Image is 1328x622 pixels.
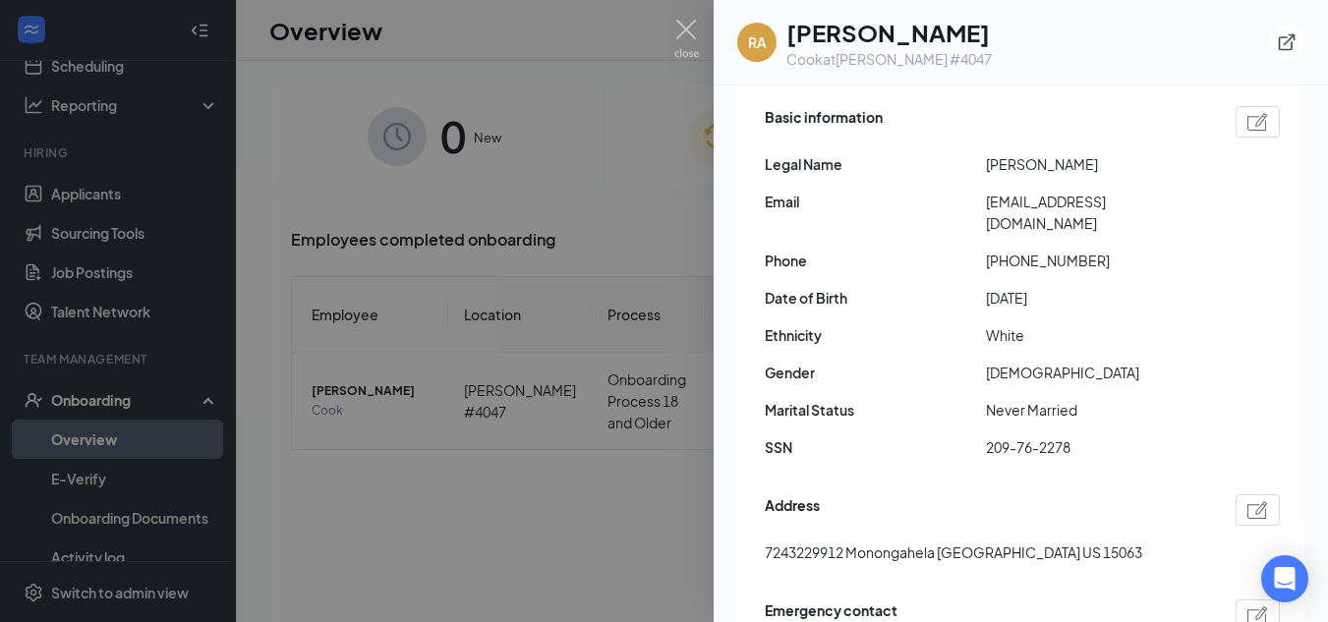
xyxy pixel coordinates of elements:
[786,16,992,49] h1: [PERSON_NAME]
[765,399,986,421] span: Marital Status
[986,153,1207,175] span: [PERSON_NAME]
[765,106,883,138] span: Basic information
[765,436,986,458] span: SSN
[765,153,986,175] span: Legal Name
[765,494,820,526] span: Address
[986,399,1207,421] span: Never Married
[786,49,992,69] div: Cook at [PERSON_NAME] #4047
[1269,25,1304,60] button: ExternalLink
[765,191,986,212] span: Email
[986,436,1207,458] span: 209-76-2278
[986,250,1207,271] span: [PHONE_NUMBER]
[765,287,986,309] span: Date of Birth
[986,287,1207,309] span: [DATE]
[765,250,986,271] span: Phone
[986,362,1207,383] span: [DEMOGRAPHIC_DATA]
[765,541,1142,563] span: 7243229912 Monongahela [GEOGRAPHIC_DATA] US 15063
[986,324,1207,346] span: White
[748,32,767,52] div: RA
[1261,555,1308,602] div: Open Intercom Messenger
[765,324,986,346] span: Ethnicity
[1277,32,1297,52] svg: ExternalLink
[765,362,986,383] span: Gender
[986,191,1207,234] span: [EMAIL_ADDRESS][DOMAIN_NAME]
